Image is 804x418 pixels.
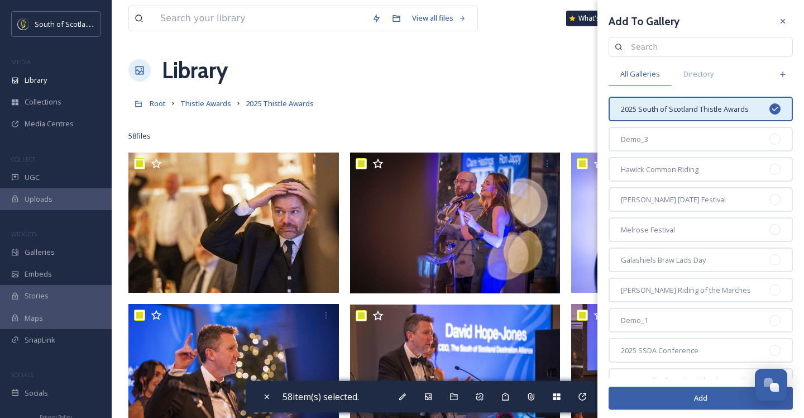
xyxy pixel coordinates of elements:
span: SnapLink [25,335,55,345]
a: 2025 Thistle Awards [246,97,314,110]
span: Galashiels Braw Lads Day [621,255,706,265]
span: Melrose Festival [621,225,675,235]
button: Open Chat [755,369,787,401]
span: Demo_3 [621,134,648,145]
span: SOCIALS [11,370,33,379]
a: Library [162,54,228,87]
button: Add [609,387,793,410]
span: 2024 South of Scotland Thistle Awards [621,376,749,386]
span: Thistle Awards [180,98,231,108]
span: Hawick Common Riding [621,164,698,175]
img: PW_SSDA Thistle Awards 2025_The Findra Family_pw7_2896.JPG [128,153,339,293]
span: Uploads [25,194,52,205]
span: WIDGETS [11,230,37,238]
h3: Add To Gallery [609,13,679,30]
span: Root [150,98,166,108]
span: Directory [683,69,714,79]
a: Root [150,97,166,110]
span: Library [25,75,47,85]
a: View all files [406,7,472,29]
span: Demo_1 [621,315,648,326]
span: 2025 SSDA Conference [621,345,698,356]
span: South of Scotland Destination Alliance [35,18,162,29]
input: Search your library [155,6,366,31]
span: [PERSON_NAME] Riding of the Marches [621,285,751,296]
span: All Galleries [620,69,660,79]
span: 58 file s [128,131,151,141]
img: PW_SSDA Thistle Awards 2025_The Findra Family_pw7_2799.JPG [350,153,561,293]
span: MEDIA [11,58,31,66]
a: Thistle Awards [180,97,231,110]
span: 2025 South of Scotland Thistle Awards [621,104,749,115]
span: 58 item(s) selected. [283,391,359,403]
span: 2025 Thistle Awards [246,98,314,108]
span: COLLECT [11,155,35,163]
img: PW_SSDA Thistle Awards 2025_The Findra Family_pw7_2854.JPG [571,153,782,293]
input: Search [625,36,787,58]
span: [PERSON_NAME] [DATE] Festival [621,194,726,205]
span: Socials [25,388,48,398]
span: Stories [25,291,49,301]
span: UGC [25,172,40,183]
span: Collections [25,97,61,107]
span: Embeds [25,269,52,279]
span: Galleries [25,247,55,258]
span: Maps [25,313,43,324]
span: Media Centres [25,118,74,129]
a: What's New [566,11,622,26]
img: images.jpeg [18,18,29,30]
